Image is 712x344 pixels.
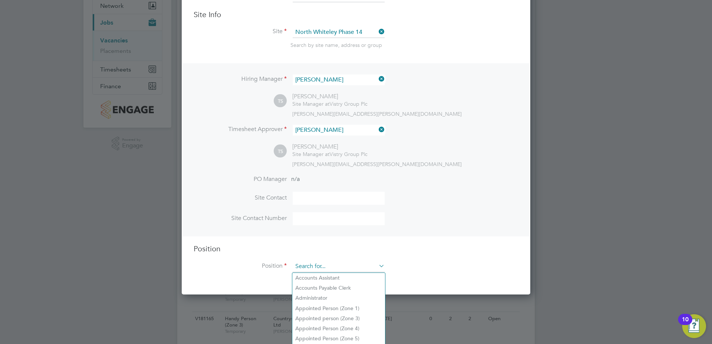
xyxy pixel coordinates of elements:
[292,101,330,107] span: Site Manager at
[292,303,385,313] li: Appointed Person (Zone 1)
[292,93,368,101] div: [PERSON_NAME]
[292,283,385,293] li: Accounts Payable Clerk
[290,42,382,48] span: Search by site name, address or group
[292,151,368,157] div: Vistry Group Plc
[291,175,300,183] span: n/a
[292,151,330,157] span: Site Manager at
[194,125,287,133] label: Timesheet Approver
[194,10,518,19] h3: Site Info
[293,74,385,85] input: Search for...
[682,319,689,329] div: 10
[292,111,462,117] span: [PERSON_NAME][EMAIL_ADDRESS][PERSON_NAME][DOMAIN_NAME]
[292,161,462,168] span: [PERSON_NAME][EMAIL_ADDRESS][PERSON_NAME][DOMAIN_NAME]
[292,293,385,303] li: Administrator
[682,314,706,338] button: Open Resource Center, 10 new notifications
[194,175,287,183] label: PO Manager
[194,75,287,83] label: Hiring Manager
[194,244,518,254] h3: Position
[292,334,385,344] li: Appointed Person (Zone 5)
[292,143,368,151] div: [PERSON_NAME]
[293,27,385,38] input: Search for...
[274,145,287,158] span: TS
[194,28,287,35] label: Site
[194,262,287,270] label: Position
[293,125,385,136] input: Search for...
[292,324,385,334] li: Appointed Person (Zone 4)
[292,101,368,107] div: Vistry Group Plc
[292,313,385,324] li: Appointed person (Zone 3)
[292,273,385,283] li: Accounts Assistant
[274,95,287,108] span: TS
[194,214,287,222] label: Site Contact Number
[293,261,385,272] input: Search for...
[194,194,287,202] label: Site Contact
